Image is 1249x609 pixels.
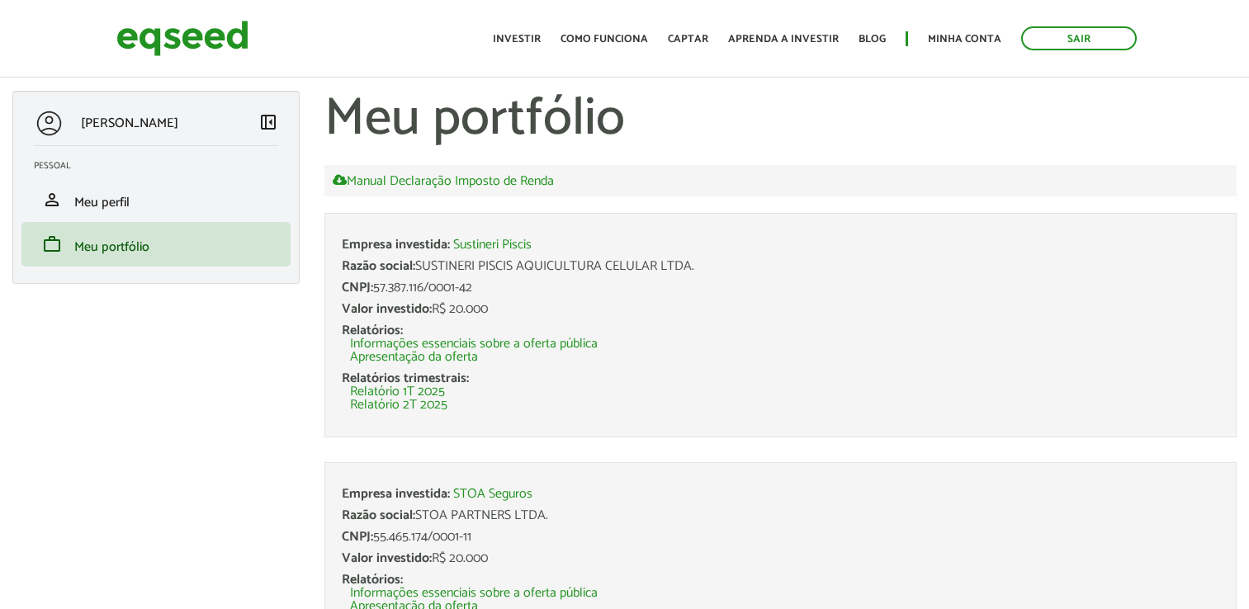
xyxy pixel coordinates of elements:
a: Sair [1021,26,1137,50]
div: 55.465.174/0001-11 [342,531,1219,544]
a: Como funciona [561,34,648,45]
div: STOA PARTNERS LTDA. [342,509,1219,522]
span: Valor investido: [342,298,432,320]
span: Valor investido: [342,547,432,569]
span: Relatórios: [342,569,403,591]
a: Relatório 2T 2025 [350,399,447,412]
a: Relatório 1T 2025 [350,385,445,399]
span: CNPJ: [342,526,373,548]
a: Informações essenciais sobre a oferta pública [350,338,598,351]
a: STOA Seguros [453,488,532,501]
h1: Meu portfólio [324,91,1237,149]
li: Meu portfólio [21,222,291,267]
a: Apresentação da oferta [350,351,478,364]
span: Relatórios trimestrais: [342,367,469,389]
span: Meu perfil [74,191,130,214]
span: Razão social: [342,504,415,526]
a: Informações essenciais sobre a oferta pública [350,587,598,600]
div: R$ 20.000 [342,552,1219,565]
p: [PERSON_NAME] [81,116,178,131]
div: R$ 20.000 [342,303,1219,316]
div: SUSTINERI PISCIS AQUICULTURA CELULAR LTDA. [342,260,1219,273]
span: work [42,234,62,254]
span: Empresa investida: [342,483,450,505]
a: Aprenda a investir [728,34,839,45]
a: personMeu perfil [34,190,278,210]
li: Meu perfil [21,177,291,222]
span: left_panel_close [258,112,278,132]
span: Empresa investida: [342,234,450,256]
img: EqSeed [116,17,248,60]
h2: Pessoal [34,161,291,171]
a: Blog [859,34,886,45]
a: workMeu portfólio [34,234,278,254]
a: Sustineri Piscis [453,238,532,252]
span: Meu portfólio [74,236,149,258]
div: 57.387.116/0001-42 [342,281,1219,295]
a: Investir [493,34,541,45]
a: Minha conta [928,34,1001,45]
span: Razão social: [342,255,415,277]
a: Captar [668,34,708,45]
a: Colapsar menu [258,112,278,135]
span: CNPJ: [342,276,373,299]
span: person [42,190,62,210]
span: Relatórios: [342,319,403,342]
a: Manual Declaração Imposto de Renda [333,173,554,188]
